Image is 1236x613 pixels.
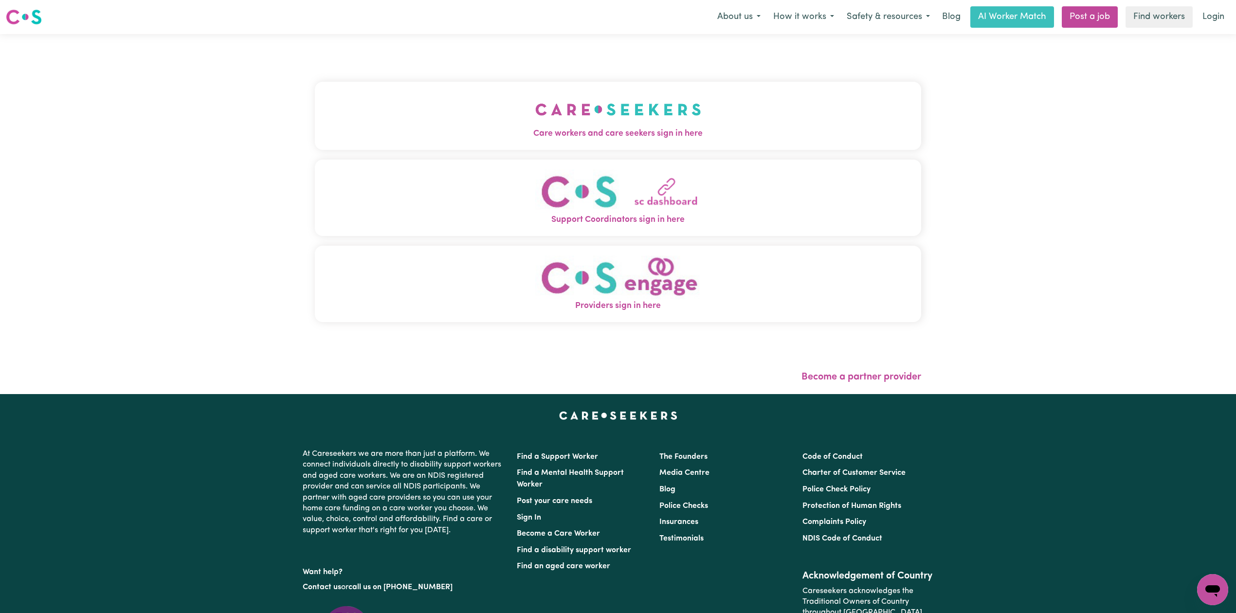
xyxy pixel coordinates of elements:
a: NDIS Code of Conduct [802,535,882,542]
img: Careseekers logo [6,8,42,26]
a: Testimonials [659,535,704,542]
a: Find a Support Worker [517,453,598,461]
a: Contact us [303,583,341,591]
span: Support Coordinators sign in here [315,214,921,226]
a: Post a job [1062,6,1118,28]
h2: Acknowledgement of Country [802,570,933,582]
a: The Founders [659,453,708,461]
a: Blog [659,486,675,493]
a: Police Checks [659,502,708,510]
button: Safety & resources [840,7,936,27]
a: Blog [936,6,966,28]
a: Find a Mental Health Support Worker [517,469,624,488]
button: Care workers and care seekers sign in here [315,82,921,150]
button: How it works [767,7,840,27]
a: Sign In [517,514,541,522]
button: Providers sign in here [315,246,921,322]
a: Careseekers logo [6,6,42,28]
a: Charter of Customer Service [802,469,906,477]
span: Providers sign in here [315,300,921,312]
p: Want help? [303,563,505,577]
a: Police Check Policy [802,486,871,493]
a: Find workers [1126,6,1193,28]
a: Find a disability support worker [517,546,631,554]
a: Find an aged care worker [517,562,610,570]
a: Insurances [659,518,698,526]
a: AI Worker Match [970,6,1054,28]
a: Protection of Human Rights [802,502,901,510]
a: Code of Conduct [802,453,863,461]
p: At Careseekers we are more than just a platform. We connect individuals directly to disability su... [303,445,505,540]
a: Media Centre [659,469,709,477]
button: Support Coordinators sign in here [315,160,921,236]
a: Complaints Policy [802,518,866,526]
a: call us on [PHONE_NUMBER] [348,583,453,591]
a: Careseekers home page [559,412,677,419]
a: Login [1197,6,1230,28]
span: Care workers and care seekers sign in here [315,127,921,140]
a: Post your care needs [517,497,592,505]
iframe: Button to launch messaging window [1197,574,1228,605]
a: Become a Care Worker [517,530,600,538]
a: Become a partner provider [801,372,921,382]
p: or [303,578,505,596]
button: About us [711,7,767,27]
